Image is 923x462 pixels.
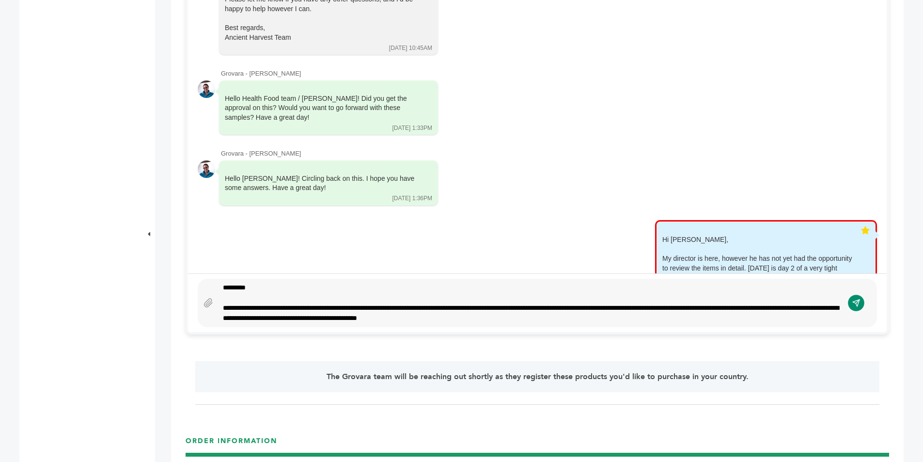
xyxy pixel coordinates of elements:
div: Grovara - [PERSON_NAME] [221,69,877,78]
div: [DATE] 1:36PM [392,194,432,203]
p: The Grovara team will be reaching out shortly as they register these products you'd like to purch... [222,371,852,382]
div: Grovara - [PERSON_NAME] [221,149,877,158]
h3: ORDER INFORMATION [186,436,889,453]
div: Hello Health Food team / [PERSON_NAME]! Did you get the approval on this? Would you want to go fo... [225,94,419,123]
div: [DATE] 1:33PM [392,124,432,132]
div: [DATE] 10:45AM [389,44,432,52]
div: Hello [PERSON_NAME]! Circling back on this. I hope you have some answers. Have a great day! [225,174,419,193]
div: My director is here, however he has not yet had the opportunity to review the items in detail. [D... [662,254,856,320]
